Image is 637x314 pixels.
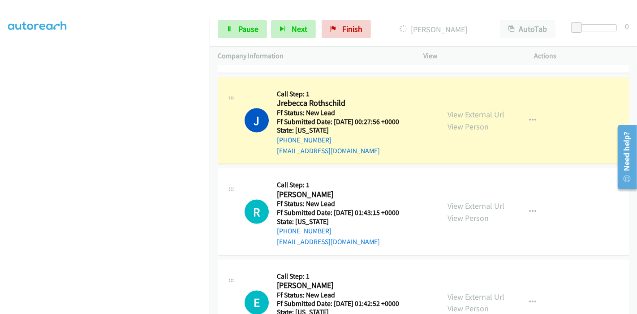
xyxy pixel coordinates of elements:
[245,200,269,224] div: The call is yet to be attempted
[611,121,637,193] iframe: Resource Center
[218,20,267,38] a: Pause
[292,24,307,34] span: Next
[277,280,399,291] h2: [PERSON_NAME]
[448,292,504,302] a: View External Url
[277,237,380,246] a: [EMAIL_ADDRESS][DOMAIN_NAME]
[448,304,489,314] a: View Person
[277,146,380,155] a: [EMAIL_ADDRESS][DOMAIN_NAME]
[277,208,410,217] h5: Ff Submitted Date: [DATE] 01:43:15 +0000
[238,24,258,34] span: Pause
[500,20,555,38] button: AutoTab
[277,199,410,208] h5: Ff Status: New Lead
[448,109,504,120] a: View External Url
[448,201,504,211] a: View External Url
[448,121,489,132] a: View Person
[277,98,410,108] h2: Jrebecca Rothschild
[448,213,489,223] a: View Person
[576,24,617,31] div: Delay between calls (in seconds)
[277,108,410,117] h5: Ff Status: New Lead
[277,227,331,235] a: [PHONE_NUMBER]
[342,24,362,34] span: Finish
[277,90,410,99] h5: Call Step: 1
[277,300,399,309] h5: Ff Submitted Date: [DATE] 01:42:52 +0000
[277,217,410,226] h5: State: [US_STATE]
[245,200,269,224] h1: R
[277,117,410,126] h5: Ff Submitted Date: [DATE] 00:27:56 +0000
[277,272,399,281] h5: Call Step: 1
[423,51,518,61] p: View
[218,51,407,61] p: Company Information
[322,20,371,38] a: Finish
[271,20,316,38] button: Next
[534,51,629,61] p: Actions
[277,181,410,189] h5: Call Step: 1
[277,189,410,200] h2: [PERSON_NAME]
[277,291,399,300] h5: Ff Status: New Lead
[277,126,410,135] h5: State: [US_STATE]
[245,108,269,133] h1: J
[383,23,484,35] p: [PERSON_NAME]
[277,136,331,144] a: [PHONE_NUMBER]
[625,20,629,32] div: 0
